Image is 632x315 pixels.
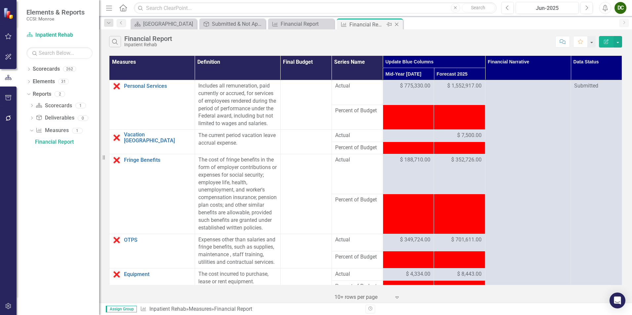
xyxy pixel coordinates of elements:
[214,306,252,312] div: Financial Report
[113,270,121,278] img: Data Error
[33,78,55,86] a: Elements
[143,20,195,28] div: [GEOGRAPHIC_DATA]
[106,306,137,312] span: Assign Group
[614,2,626,14] button: DC
[212,20,264,28] div: Submitted & Not Approved (Financial)
[400,156,430,164] span: $ 188,710.00
[75,103,86,108] div: 1
[33,90,51,98] a: Reports
[198,156,277,231] div: The cost of fringe benefits in the form of employer contributions or expenses for social security...
[518,4,576,12] div: Jun-2025
[109,234,195,268] td: Double-Click to Edit Right Click for Context Menu
[124,271,191,277] a: Equipment
[26,8,85,16] span: Elements & Reports
[124,83,191,89] a: Personal Services
[124,35,172,42] div: Financial Report
[78,115,88,121] div: 0
[195,130,280,154] td: Double-Click to Edit
[335,156,379,164] span: Actual
[195,80,280,130] td: Double-Click to Edit
[124,157,191,163] a: Fringe Benefits
[610,293,625,308] div: Open Intercom Messenger
[400,82,430,90] span: $ 775,330.00
[451,156,482,164] span: $ 352,726.00
[3,7,15,19] img: ClearPoint Strategy
[335,82,379,90] span: Actual
[335,270,379,278] span: Actual
[335,107,379,115] span: Percent of Budget
[332,154,383,194] td: Double-Click to Edit
[33,65,60,73] a: Scorecards
[434,130,485,142] td: Double-Click to Edit
[26,47,93,59] input: Search Below...
[198,236,277,266] p: Expenses other than salaries and fringe benefits, such as supplies, maintenance , staff training,...
[109,154,195,234] td: Double-Click to Edit Right Click for Context Menu
[58,79,69,85] div: 31
[195,268,280,293] td: Double-Click to Edit
[26,16,85,21] small: CCSI: Monroe
[447,82,482,90] span: $ 1,552,917.00
[457,132,482,139] span: $ 7,500.00
[383,268,434,280] td: Double-Click to Edit
[383,234,434,251] td: Double-Click to Edit
[198,132,277,147] div: The current period vacation leave accrual expense.
[198,82,277,127] div: Includes all remuneration, paid currently or accrued, for services of employees rendered during t...
[383,154,434,194] td: Double-Click to Edit
[332,268,383,280] td: Double-Click to Edit
[516,2,579,14] button: Jun-2025
[335,253,379,261] span: Percent of Budget
[406,270,430,278] span: $ 4,334.00
[400,236,430,244] span: $ 349,724.00
[335,236,379,244] span: Actual
[198,270,277,286] div: The cost incurred to purchase, lease or rent equipment.
[383,80,434,105] td: Double-Click to Edit
[113,82,121,90] img: Data Error
[132,20,195,28] a: [GEOGRAPHIC_DATA]
[109,80,195,130] td: Double-Click to Edit Right Click for Context Menu
[434,154,485,194] td: Double-Click to Edit
[462,3,495,13] button: Search
[332,80,383,105] td: Double-Click to Edit
[33,137,99,147] a: Financial Report
[109,268,195,293] td: Double-Click to Edit Right Click for Context Menu
[36,127,68,134] a: Measures
[457,270,482,278] span: $ 8,443.00
[434,234,485,251] td: Double-Click to Edit
[124,237,191,243] a: OTPS
[434,80,485,105] td: Double-Click to Edit
[36,114,74,122] a: Deliverables
[281,20,333,28] div: Financial Report
[189,306,212,312] a: Measures
[471,5,485,10] span: Search
[332,130,383,142] td: Double-Click to Edit
[335,144,379,152] span: Percent of Budget
[201,20,264,28] a: Submitted & Not Approved (Financial)
[451,236,482,244] span: $ 701,611.00
[195,154,280,234] td: Double-Click to Edit
[72,128,83,133] div: 1
[335,132,379,139] span: Actual
[124,42,172,47] div: Inpatient Rehab
[109,130,195,154] td: Double-Click to Edit Right Click for Context Menu
[270,20,333,28] a: Financial Report
[26,31,93,39] a: Inpatient Rehab
[113,156,121,164] img: Data Error
[113,134,121,142] img: Data Error
[383,130,434,142] td: Double-Click to Edit
[149,306,186,312] a: Inpatient Rehab
[574,83,598,89] span: Submitted
[195,234,280,268] td: Double-Click to Edit
[349,20,385,29] div: Financial Report
[335,283,379,290] span: Percent of Budget
[140,305,361,313] div: » »
[36,102,72,110] a: Scorecards
[134,2,496,14] input: Search ClearPoint...
[332,234,383,251] td: Double-Click to Edit
[63,66,76,72] div: 262
[434,268,485,280] td: Double-Click to Edit
[113,236,121,244] img: Data Error
[35,139,99,145] div: Financial Report
[55,91,65,97] div: 2
[124,132,191,143] a: Vacation [GEOGRAPHIC_DATA]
